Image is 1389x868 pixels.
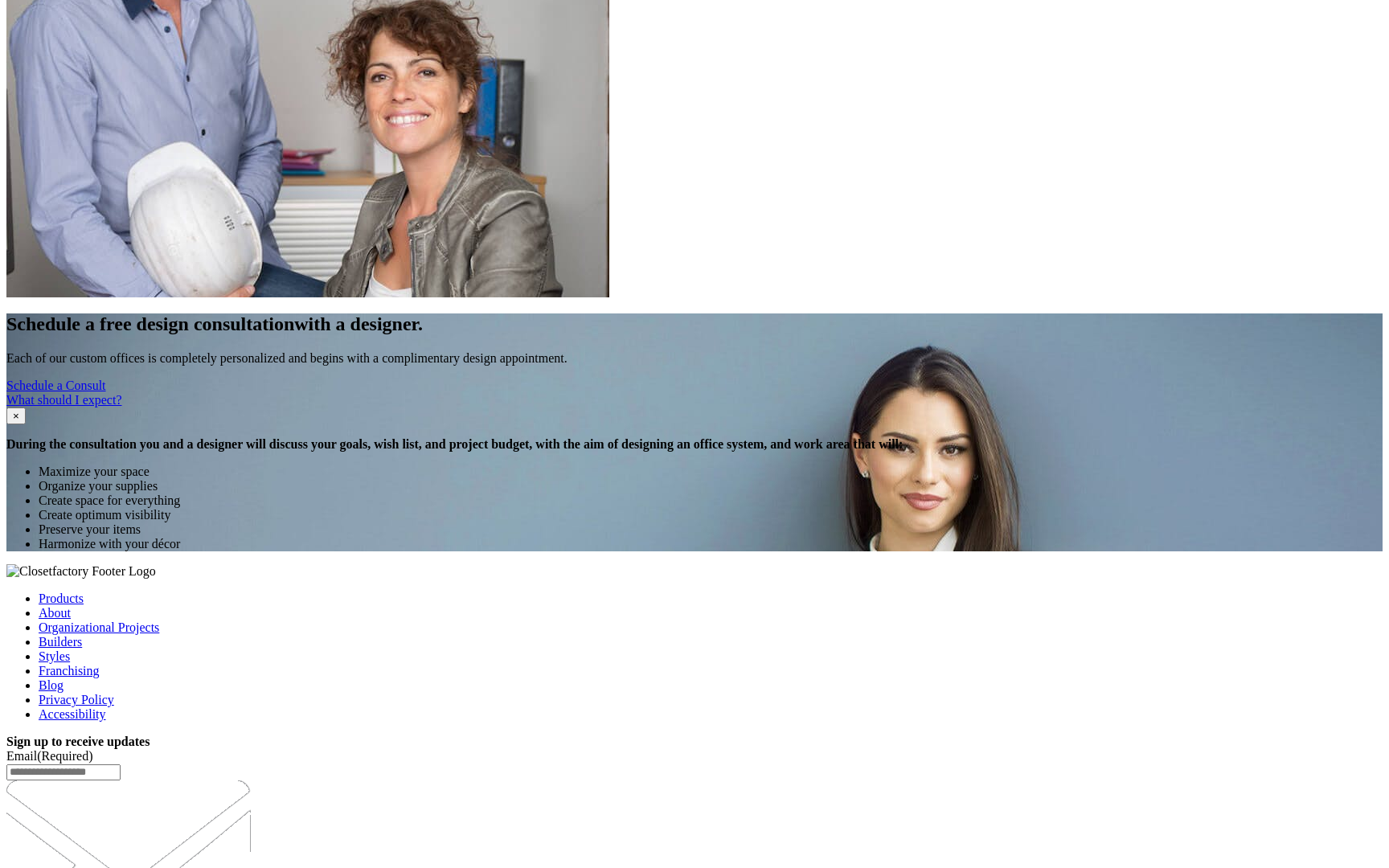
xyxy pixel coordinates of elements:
img: Closetfactory Footer Logo [6,564,156,579]
a: Blog [39,678,64,692]
button: Close [6,407,26,424]
a: About [39,606,71,620]
span: × [13,410,19,422]
a: Schedule a Consult [6,379,106,392]
a: Builders [39,635,82,649]
a: What should I expect? [6,393,122,407]
a: Styles [39,649,70,663]
h2: Schedule a free design consultation [6,313,1383,335]
li: Create space for everything [39,493,1383,508]
span: (Required) [37,749,92,763]
li: Maximize your space [39,465,1383,479]
strong: During the consultation you and a designer will discuss your goals, wish list, and project budget... [6,437,903,451]
strong: Sign up to receive updates [6,735,150,748]
li: Organize your supplies [39,479,1383,493]
p: Each of our custom offices is completely personalized and begins with a complimentary design appo... [6,351,1383,366]
a: Products [39,592,84,605]
span: with a designer. [294,313,423,334]
a: Privacy Policy [39,693,114,706]
a: Organizational Projects [39,620,159,634]
li: Create optimum visibility [39,508,1383,522]
a: Accessibility [39,707,106,721]
a: Franchising [39,664,100,678]
li: Preserve your items [39,522,1383,537]
label: Email [6,749,93,763]
li: Harmonize with your décor [39,537,1383,551]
